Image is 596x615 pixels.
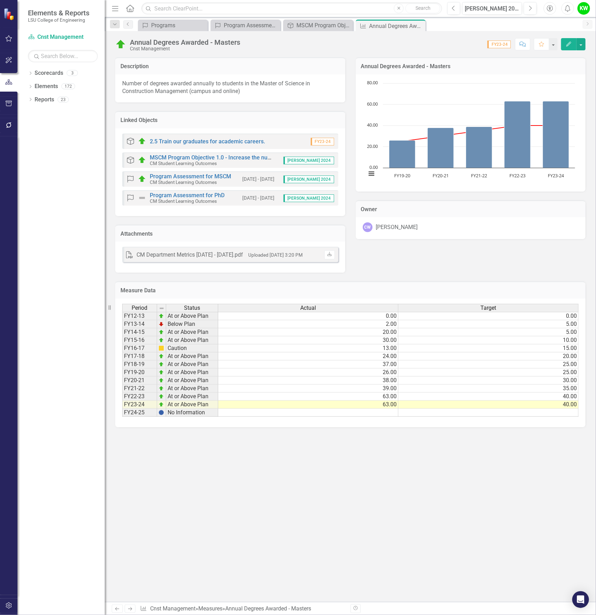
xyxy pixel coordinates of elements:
[577,2,590,15] button: KW
[159,402,164,407] img: zOikAAAAAElFTkSuQmCC
[166,360,218,369] td: At or Above Plan
[394,172,410,179] text: FY19-20
[166,320,218,328] td: Below Plan
[115,39,126,50] img: At or Above Plan
[166,344,218,352] td: Caution
[159,306,164,311] img: 8DAGhfEEPCf229AAAAAElFTkSuQmCC
[159,329,164,335] img: zOikAAAAAElFTkSuQmCC
[28,9,89,17] span: Elements & Reports
[122,393,157,401] td: FY22-23
[150,160,217,166] small: CM Student Learning Outcomes
[150,198,217,204] small: CM Student Learning Outcomes
[132,305,148,311] span: Period
[415,5,431,11] span: Search
[150,154,405,161] a: MSCM Program Objective 1.0 - Increase the number of graduate students entering into the workforce.
[166,401,218,409] td: At or Above Plan
[462,2,522,15] button: [PERSON_NAME] 2024
[140,21,206,30] a: Programs
[166,328,218,336] td: At or Above Plan
[367,122,378,128] text: 40.00
[28,33,98,41] a: Cnst Management
[398,312,579,320] td: 0.00
[243,195,275,201] small: [DATE] - [DATE]
[398,369,579,377] td: 25.00
[218,385,398,393] td: 39.00
[138,175,146,183] img: At or Above Plan
[398,401,579,409] td: 40.00
[35,69,63,77] a: Scorecards
[138,194,146,202] img: Not Defined
[218,369,398,377] td: 26.00
[296,21,351,30] div: MSCM Program Objective 1.0 - Increase the number of graduate students entering into the workforce.
[389,140,415,168] path: FY19-20, 26. Actual.
[367,79,378,86] text: 80.00
[480,305,496,311] span: Target
[504,101,530,168] path: FY22-23, 63. Actual.
[122,401,157,409] td: FY23-24
[3,8,16,20] img: ClearPoint Strategy
[141,2,442,15] input: Search ClearPoint...
[122,344,157,352] td: FY16-17
[166,385,218,393] td: At or Above Plan
[198,605,222,612] a: Measures
[159,321,164,327] img: TnMDeAgwAPMxUmUi88jYAAAAAElFTkSuQmCC
[35,83,58,91] a: Elements
[376,223,418,231] div: [PERSON_NAME]
[218,393,398,401] td: 63.00
[405,3,440,13] button: Search
[471,172,487,179] text: FY21-22
[243,176,275,183] small: [DATE] - [DATE]
[218,312,398,320] td: 0.00
[369,164,378,170] text: 0.00
[398,320,579,328] td: 5.00
[218,401,398,409] td: 63.00
[130,38,240,46] div: Annual Degrees Awarded - Masters
[487,41,511,48] span: FY23-24
[122,336,157,344] td: FY15-16
[369,22,424,30] div: Annual Degrees Awarded - Masters
[138,156,146,164] img: At or Above Plan
[398,336,579,344] td: 10.00
[61,84,75,90] div: 172
[58,96,69,102] div: 23
[218,328,398,336] td: 20.00
[159,378,164,383] img: zOikAAAAAElFTkSuQmCC
[150,138,265,145] a: 2.5 Train our graduates for academic careers.
[120,63,340,70] h3: Description
[120,117,340,123] h3: Linked Objects
[427,128,454,168] path: FY20-21, 38. Actual.
[248,252,303,258] small: Uploaded [DATE] 3:20 PM
[35,96,54,104] a: Reports
[361,63,581,70] h3: Annual Degrees Awarded - Masters
[572,591,589,608] div: Open Intercom Messenger
[122,369,157,377] td: FY19-20
[120,231,340,237] h3: Attachments
[122,377,157,385] td: FY20-21
[363,80,579,185] div: Chart. Highcharts interactive chart.
[218,336,398,344] td: 30.00
[122,352,157,360] td: FY17-18
[159,370,164,375] img: zOikAAAAAElFTkSuQmCC
[218,352,398,360] td: 24.00
[543,101,569,168] path: FY23-24, 63. Actual.
[398,377,579,385] td: 30.00
[398,360,579,369] td: 25.00
[150,173,231,180] a: Program Assessment for MSCM
[225,605,311,612] div: Annual Degrees Awarded - Masters
[122,385,157,393] td: FY21-22
[166,377,218,385] td: At or Above Plan
[159,353,164,359] img: zOikAAAAAElFTkSuQmCC
[67,70,78,76] div: 3
[140,605,345,613] div: » »
[548,172,564,179] text: FY23-24
[284,194,334,202] span: [PERSON_NAME] 2024
[137,251,243,259] div: CM Department Metrics [DATE] - [DATE].pdf
[122,312,157,320] td: FY12-13
[159,394,164,399] img: zOikAAAAAElFTkSuQmCC
[398,385,579,393] td: 35.00
[466,127,492,168] path: FY21-22, 39. Actual.
[218,377,398,385] td: 38.00
[159,345,164,351] img: cBAA0RP0Y6D5n+AAAAAElFTkSuQmCC
[159,362,164,367] img: zOikAAAAAElFTkSuQmCC
[130,46,240,51] div: Cnst Management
